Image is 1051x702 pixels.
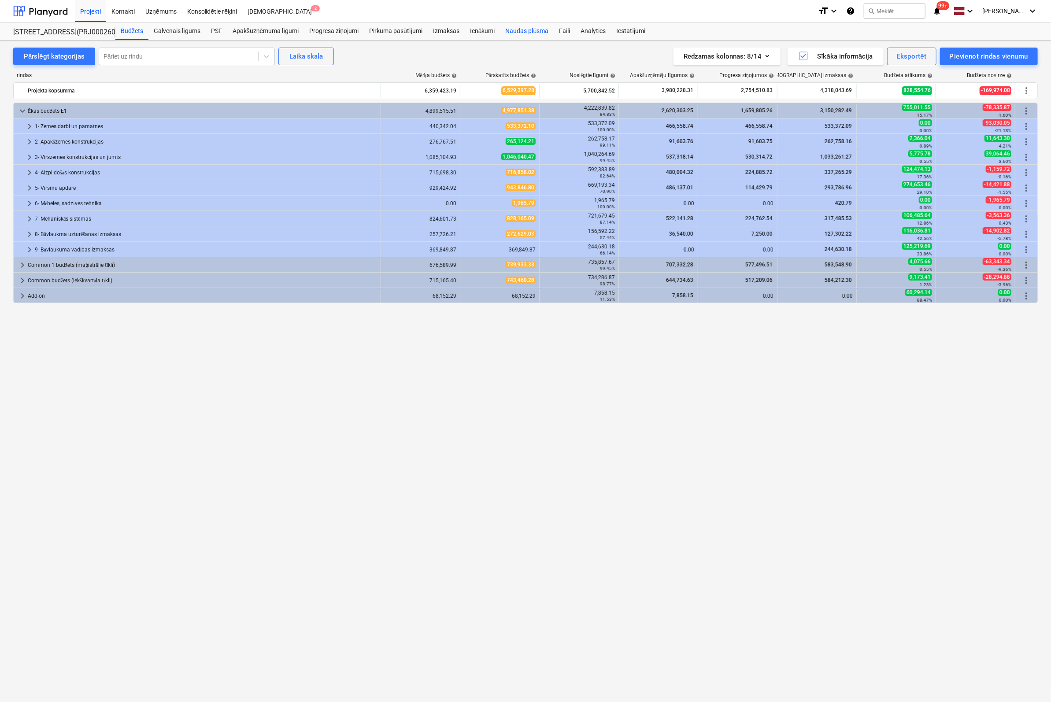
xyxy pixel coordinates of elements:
[824,246,853,252] span: 244,630.18
[385,262,456,268] div: 676,589.99
[933,6,941,16] i: notifications
[385,123,456,129] div: 440,342.04
[983,273,1011,281] span: -28,294.88
[665,123,694,129] span: 466,558.74
[983,227,1011,234] span: -14,902.82
[819,107,853,114] span: 3,150,282.49
[24,244,35,255] span: keyboard_arrow_right
[206,22,227,40] a: PSF
[600,220,615,225] small: 87.14%
[917,298,932,303] small: 88.47%
[600,112,615,117] small: 84.83%
[35,135,377,149] div: 2- Apakšzemes konstrukcijas
[28,273,377,288] div: Common budžets (iekškvartāla tīkli)
[665,185,694,191] span: 486,137.01
[148,22,206,40] a: Galvenais līgums
[35,166,377,180] div: 4- Aizpildošās konstrukcijas
[819,154,853,160] span: 1,033,261.27
[1007,660,1051,702] iframe: Chat Widget
[897,51,927,62] div: Eksportēt
[983,119,1011,126] span: -93,030.05
[506,184,536,191] span: 943,846.80
[385,277,456,284] div: 715,165.40
[543,274,615,287] div: 734,286.87
[1021,167,1032,178] span: Vairāk darbību
[24,121,35,132] span: keyboard_arrow_right
[600,251,615,255] small: 66.14%
[611,22,651,40] div: Iestatījumi
[24,198,35,209] span: keyboard_arrow_right
[28,104,377,118] div: Ēkas budžets E1
[385,185,456,191] div: 929,424.92
[983,104,1011,111] span: -78,335.87
[668,231,694,237] span: 36,540.00
[688,73,695,78] span: help
[227,22,304,40] a: Apakšuzņēmuma līgumi
[744,262,773,268] span: 577,496.51
[506,261,536,268] span: 739,933.33
[35,181,377,195] div: 5- Virsmu apdare
[17,106,28,116] span: keyboard_arrow_down
[684,51,770,62] div: Redzamas kolonnas : 8/14
[702,200,773,207] div: 0.00
[35,243,377,257] div: 9- Būvlaukuma vadības izmaksas
[751,231,773,237] span: 7,250.00
[24,229,35,240] span: keyboard_arrow_right
[998,174,1011,179] small: -0.16%
[575,22,611,40] div: Analytics
[998,190,1011,195] small: -1.55%
[13,72,381,79] div: rindas
[597,204,615,209] small: 100.00%
[824,231,853,237] span: 127,302.22
[543,244,615,256] div: 244,630.18
[543,136,615,148] div: 262,758.17
[998,289,1011,296] span: 0.00
[385,154,456,160] div: 1,085,104.93
[781,293,853,299] div: 0.00
[570,72,615,79] div: Noslēgtie līgumi
[671,292,694,299] span: 7,858.15
[600,143,615,148] small: 99.11%
[902,104,932,111] span: 755,011.55
[24,214,35,224] span: keyboard_arrow_right
[1005,73,1012,78] span: help
[543,259,615,271] div: 735,857.67
[998,267,1011,272] small: -9.36%
[917,251,932,256] small: 33.86%
[1021,106,1032,116] span: Vairāk darbību
[744,215,773,222] span: 224,762.54
[917,174,932,179] small: 17.36%
[902,227,932,234] span: 116,036.81
[543,84,615,98] div: 5,700,842.52
[1021,291,1032,301] span: Vairāk darbību
[464,247,536,253] div: 369,849.87
[17,275,28,286] span: keyboard_arrow_right
[428,22,465,40] a: Izmaksas
[24,167,35,178] span: keyboard_arrow_right
[665,169,694,175] span: 480,004.32
[28,289,377,303] div: Add-on
[1021,152,1032,163] span: Vairāk darbību
[543,105,615,117] div: 4,222,839.82
[908,258,932,265] span: 4,075.66
[630,72,695,79] div: Apakšuzņēmēju līgumos
[984,135,1011,142] span: 11,643.30
[485,72,536,79] div: Pārskatīts budžets
[501,86,536,95] span: 6,529,397.28
[908,273,932,281] span: 9,173.41
[17,291,28,301] span: keyboard_arrow_right
[920,267,932,272] small: 0.55%
[1021,275,1032,286] span: Vairāk darbību
[846,73,853,78] span: help
[846,6,855,16] i: Zināšanu pamats
[868,7,875,15] span: search
[950,51,1028,62] div: Pievienot rindas vienumu
[665,154,694,160] span: 537,318.14
[887,48,936,65] button: Eksportēt
[998,221,1011,225] small: -0.43%
[543,120,615,133] div: 533,372.09
[824,169,853,175] span: 337,265.29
